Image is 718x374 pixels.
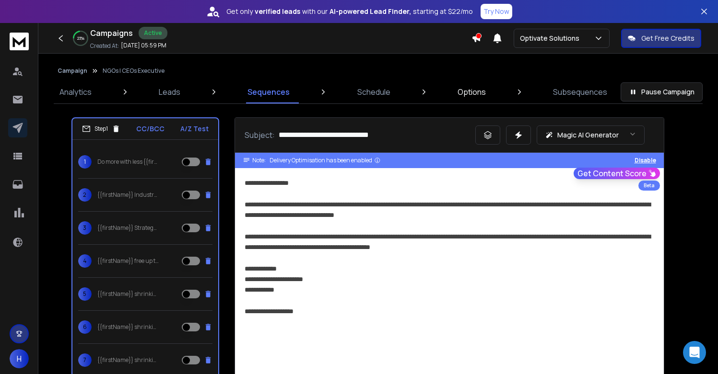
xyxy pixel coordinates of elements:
strong: AI-powered Lead Finder, [330,7,411,16]
img: logo [10,33,29,50]
button: H [10,349,29,368]
span: 1 [78,155,92,169]
strong: verified leads [255,7,300,16]
span: 2 [78,188,92,202]
p: CC/BCC [136,124,165,134]
p: {{firstName}} shrinking growth? [97,290,159,298]
button: Pause Campaign [621,82,703,102]
p: {{firstName}} shrinking growth? [97,356,159,364]
span: 5 [78,287,92,301]
div: Beta [638,181,660,191]
p: Created At: [90,42,119,50]
p: 23 % [77,35,84,41]
p: Analytics [59,86,92,98]
a: Options [452,80,492,103]
span: Note: [252,157,266,164]
p: Schedule [357,86,390,98]
a: Analytics [54,80,97,103]
button: Magic AI Generator [537,125,645,145]
span: 4 [78,254,92,268]
div: Open Intercom Messenger [683,341,706,364]
p: {{firstName}} shrinking growth? [97,323,159,331]
div: Step 1 [82,125,120,133]
p: Sequences [247,86,290,98]
p: Leads [159,86,180,98]
p: Options [458,86,486,98]
button: Try Now [481,4,512,19]
p: Get Free Credits [641,34,694,43]
a: Schedule [352,80,396,103]
p: Subject: [245,129,275,141]
a: Leads [153,80,186,103]
p: [DATE] 05:59 PM [121,42,166,49]
button: Campaign [58,67,87,75]
a: Subsequences [547,80,613,103]
div: Active [139,27,167,39]
p: A/Z Test [180,124,209,134]
span: 6 [78,320,92,334]
h1: Campaigns [90,27,133,39]
p: {{firstName}} Strategy? [97,224,159,232]
p: Get only with our starting at $22/mo [226,7,473,16]
a: Sequences [242,80,295,103]
p: Optivate Solutions [520,34,583,43]
p: {{firstName}} free up time? [97,257,159,265]
button: Get Free Credits [621,29,701,48]
span: 3 [78,221,92,235]
p: Do more with less {{firstName}} [97,158,159,166]
button: Get Content Score [574,168,660,179]
p: Magic AI Generator [557,130,619,140]
p: Subsequences [553,86,607,98]
span: 7 [78,353,92,367]
p: {{firstName}} Industry Expertise [97,191,159,199]
p: NGOs | CEOs Executive [103,67,165,75]
button: Disable [635,157,656,164]
div: Delivery Optimisation has been enabled [270,157,381,164]
p: Try Now [483,7,509,16]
